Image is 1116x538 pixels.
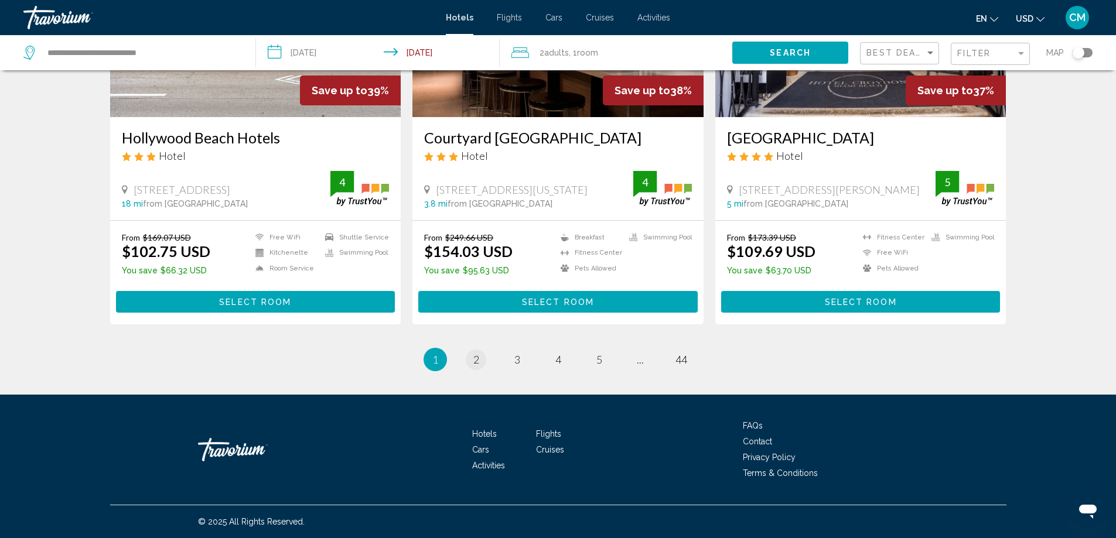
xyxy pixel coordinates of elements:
span: ... [637,353,644,366]
a: Travorium [198,432,315,467]
p: $66.32 USD [122,266,210,275]
div: 4 [330,175,354,189]
button: Select Room [418,291,698,313]
div: 37% [906,76,1006,105]
span: USD [1016,14,1033,23]
a: [GEOGRAPHIC_DATA] [727,129,995,146]
button: Change currency [1016,10,1045,27]
a: Hotels [446,13,473,22]
span: From [727,232,745,242]
span: Privacy Policy [743,453,796,462]
a: Flights [536,429,561,438]
span: Filter [957,49,991,58]
li: Breakfast [555,232,623,242]
span: [STREET_ADDRESS][PERSON_NAME] [739,183,920,196]
li: Pets Allowed [857,263,926,273]
li: Fitness Center [857,232,926,242]
span: Cruises [586,13,614,22]
span: © 2025 All Rights Reserved. [198,517,305,526]
button: Toggle map [1064,47,1093,58]
li: Room Service [250,263,319,273]
a: Hollywood Beach Hotels [122,129,390,146]
li: Free WiFi [857,248,926,258]
p: $95.63 USD [424,266,513,275]
button: Filter [951,42,1030,66]
div: 5 [936,175,959,189]
div: 3 star Hotel [424,149,692,162]
span: 5 [596,353,602,366]
a: Terms & Conditions [743,468,818,478]
img: trustyou-badge.svg [633,171,692,205]
span: From [424,232,442,242]
span: Hotel [159,149,186,162]
div: 38% [603,76,704,105]
a: Activities [472,461,505,470]
a: Travorium [23,6,434,29]
a: Cruises [536,445,564,454]
span: en [976,14,987,23]
li: Fitness Center [555,248,623,258]
button: User Menu [1062,5,1093,30]
span: 5 mi [727,199,743,208]
img: trustyou-badge.svg [330,171,389,205]
span: , 1 [569,44,598,61]
li: Shuttle Service [319,232,389,242]
span: Select Room [825,297,897,307]
span: 4 [555,353,561,366]
span: [STREET_ADDRESS][US_STATE] [436,183,588,196]
span: CM [1069,12,1086,23]
button: Change language [976,10,998,27]
span: from [GEOGRAPHIC_DATA] [143,199,248,208]
span: Select Room [219,297,291,307]
a: Flights [497,13,522,22]
span: Hotel [776,149,803,162]
a: Courtyard [GEOGRAPHIC_DATA] [424,129,692,146]
span: Hotel [461,149,488,162]
ins: $102.75 USD [122,242,210,260]
span: From [122,232,140,242]
a: FAQs [743,421,763,430]
span: Best Deals [866,48,928,57]
span: Room [577,48,598,57]
span: 2 [540,44,569,61]
div: 4 star Hotel [727,149,995,162]
mat-select: Sort by [866,49,936,59]
del: $249.66 USD [445,232,493,242]
ul: Pagination [110,348,1006,371]
a: Cars [472,445,489,454]
button: Travelers: 2 adults, 0 children [500,35,732,70]
li: Swimming Pool [623,232,692,242]
a: Select Room [721,294,1001,307]
span: Save up to [917,84,973,97]
p: $63.70 USD [727,266,815,275]
span: 44 [675,353,687,366]
a: Select Room [418,294,698,307]
span: Map [1046,44,1064,61]
span: Search [770,49,811,58]
del: $173.39 USD [748,232,796,242]
span: 3.8 mi [424,199,448,208]
span: Cars [545,13,562,22]
ins: $154.03 USD [424,242,513,260]
div: 3 star Hotel [122,149,390,162]
span: 3 [514,353,520,366]
li: Swimming Pool [319,248,389,258]
a: Hotels [472,429,497,438]
li: Swimming Pool [926,232,994,242]
li: Pets Allowed [555,263,623,273]
button: Select Room [721,291,1001,313]
span: Contact [743,437,772,446]
span: Adults [544,48,569,57]
button: Check-in date: Aug 16, 2025 Check-out date: Aug 17, 2025 [256,35,500,70]
span: 18 mi [122,199,143,208]
span: [STREET_ADDRESS] [134,183,230,196]
a: Select Room [116,294,395,307]
div: 39% [300,76,401,105]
